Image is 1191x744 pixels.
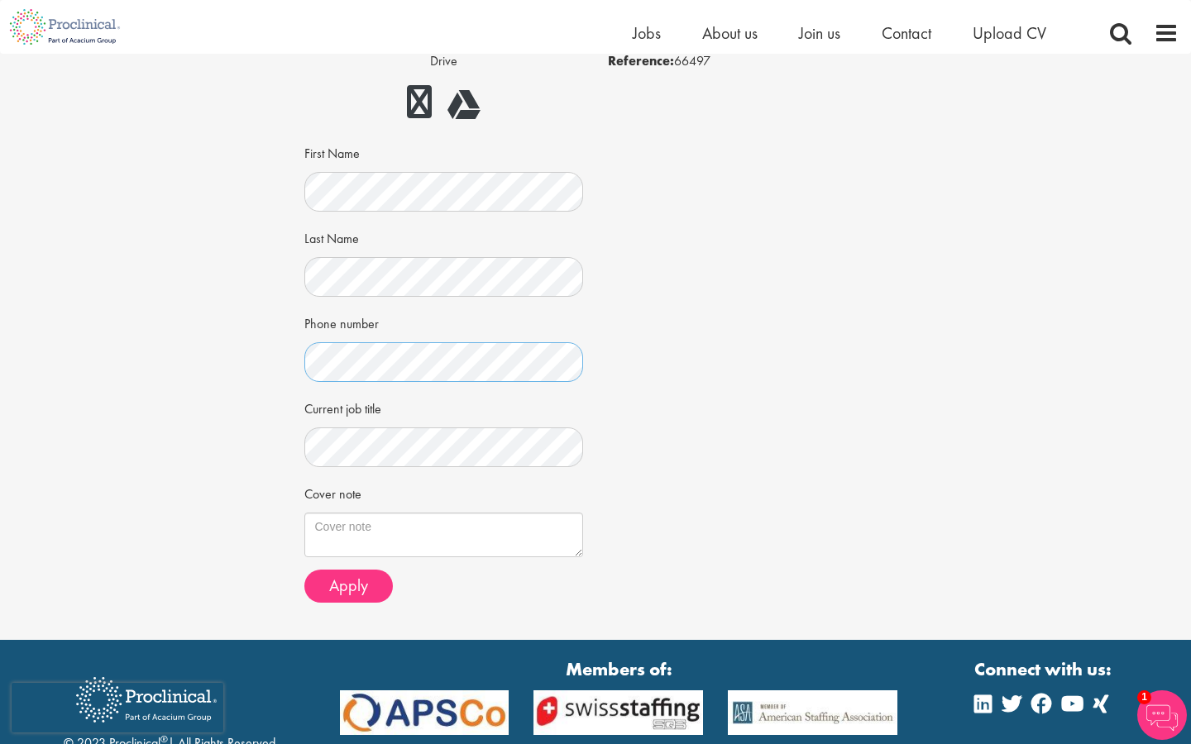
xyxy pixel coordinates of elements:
iframe: reCAPTCHA [12,683,223,732]
strong: Reference: [608,52,674,69]
label: Last Name [304,224,359,249]
button: Apply [304,570,393,603]
label: First Name [304,139,360,164]
li: 66497 [608,51,887,71]
a: About us [702,22,758,44]
a: Contact [882,22,931,44]
label: Cover note [304,479,361,504]
img: Chatbot [1137,690,1187,740]
span: Apply [329,575,368,596]
label: Phone number [304,309,379,334]
strong: Connect with us: [974,656,1115,682]
img: APSCo [715,690,910,735]
img: APSCo [328,690,522,735]
img: APSCo [521,690,715,735]
a: Jobs [633,22,661,44]
strong: Members of: [340,656,898,682]
label: Current job title [304,394,381,419]
a: Join us [799,22,840,44]
a: Upload CV [973,22,1046,44]
span: 1 [1137,690,1151,704]
img: Proclinical Recruitment [64,665,229,734]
